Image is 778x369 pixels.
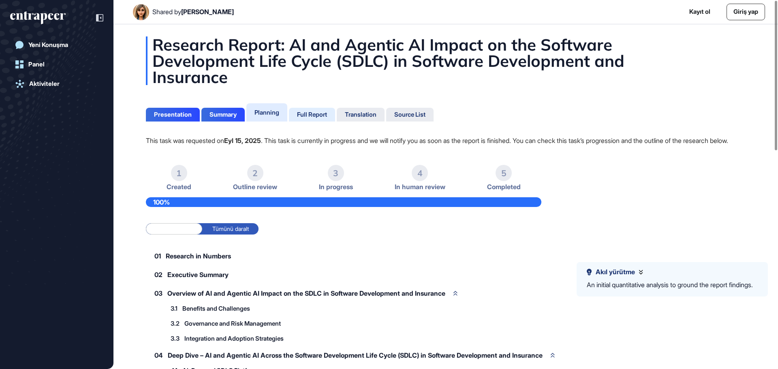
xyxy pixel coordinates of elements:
span: Outline review [233,183,277,191]
div: An initial quantitative analysis to ground the report findings. [587,280,753,290]
div: Shared by [152,8,234,16]
a: Giriş yap [727,4,765,20]
span: 04 [154,352,163,358]
div: Full Report [297,111,327,118]
div: Planning [254,109,279,116]
a: Kayıt ol [689,7,710,17]
div: Presentation [154,111,192,118]
span: 03 [154,290,162,296]
div: entrapeer-logo [10,11,66,24]
span: Created [167,183,191,191]
div: 2 [247,165,263,181]
span: Overview of AI and Agentic AI Impact on the SDLC in Software Development and Insurance [167,290,445,296]
div: Panel [28,61,45,68]
span: [PERSON_NAME] [181,8,234,16]
div: Translation [345,111,376,118]
div: 4 [412,165,428,181]
span: In progress [319,183,353,191]
div: 1 [171,165,187,181]
label: Tümünü daralt [202,223,259,235]
span: Completed [487,183,521,191]
span: Integration and Adoption Strategies [184,335,284,341]
span: Research in Numbers [166,253,231,259]
span: Akıl yürütme [596,268,635,276]
span: Executive Summary [167,271,229,278]
span: 01 [154,253,161,259]
span: 3.3 [171,335,180,341]
div: Summary [209,111,237,118]
span: In human review [395,183,445,191]
div: Aktiviteler [29,80,60,87]
div: 3 [328,165,344,181]
strong: Eyl 15, 2025 [224,137,261,145]
span: 3.1 [171,305,177,311]
span: Governance and Risk Management [184,320,281,326]
span: Benefits and Challenges [182,305,250,311]
span: 02 [154,271,162,278]
div: Yeni Konuşma [28,41,68,49]
p: This task was requested on . This task is currently in progress and we will notify you as soon as... [146,135,746,146]
div: Research Report: AI and Agentic AI Impact on the Software Development Life Cycle (SDLC) in Softwa... [146,36,746,85]
div: 5 [496,165,512,181]
div: Source List [394,111,425,118]
label: Tümünü genişlet [146,223,202,235]
span: Deep Dive – AI and Agentic AI Across the Software Development Life Cycle (SDLC) in Software Devel... [168,352,543,358]
div: 100% [146,197,541,207]
img: User Image [133,4,149,20]
span: 3.2 [171,320,180,326]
